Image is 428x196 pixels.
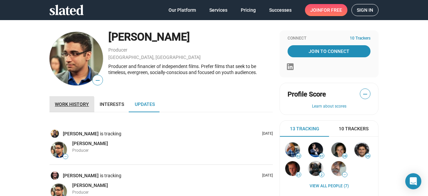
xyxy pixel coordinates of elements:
[319,173,324,177] span: 2
[339,126,368,132] span: 10 Trackers
[269,4,292,16] span: Successes
[321,4,342,16] span: for free
[331,142,346,157] img: Richard Kidd
[129,96,160,112] a: Updates
[351,4,379,16] a: Sign in
[63,131,100,137] a: [PERSON_NAME]
[108,63,273,76] div: Producer and financier of independent films. Prefer films that seek to be timeless, evergreen, so...
[350,36,370,41] span: 10 Trackers
[108,30,273,44] div: [PERSON_NAME]
[100,173,123,179] span: is tracking
[72,140,108,147] a: [PERSON_NAME]
[163,4,201,16] a: Our Platform
[94,96,129,112] a: Interests
[49,96,94,112] a: Work history
[357,4,373,16] span: Sign in
[288,104,370,109] button: Learn about scores
[72,148,89,153] span: Producer
[288,90,326,99] span: Profile Score
[55,102,89,107] span: Work history
[93,76,103,85] span: —
[108,47,127,53] a: Producer
[310,184,349,189] a: View all People (7)
[135,102,155,107] span: Updates
[305,4,347,16] a: Joinfor free
[72,190,89,195] span: Producer
[169,4,196,16] span: Our Platform
[285,142,300,157] img: Mark Ordesky
[331,161,346,176] img: Babu(t.r.) Subramaniam
[241,4,256,16] span: Pricing
[319,154,324,158] span: 41
[342,173,347,177] span: —
[365,154,370,158] span: 36
[235,4,261,16] a: Pricing
[51,130,59,138] img: Jonathan Murphy
[360,90,370,99] span: —
[308,142,323,157] img: Stephan Paternot
[354,142,369,157] img: Sriram Das
[51,172,59,180] img: Paul Schiffbauer
[204,4,233,16] a: Services
[290,126,319,132] span: 13 Tracking
[63,173,100,179] a: [PERSON_NAME]
[288,45,370,57] a: Join To Connect
[108,55,201,60] a: [GEOGRAPHIC_DATA], [GEOGRAPHIC_DATA]
[100,131,123,137] span: is tracking
[259,131,273,136] p: [DATE]
[264,4,297,16] a: Successes
[209,4,227,16] span: Services
[296,154,301,158] span: 42
[289,45,369,57] span: Join To Connect
[310,4,342,16] span: Join
[100,102,124,107] span: Interests
[288,36,370,41] div: Connect
[308,161,323,176] img: Rennie Sharp
[49,32,103,85] img: Prashanth Gopalan
[285,161,300,176] img: Duane Adler
[259,173,273,178] p: [DATE]
[405,173,421,189] div: Open Intercom Messenger
[342,154,347,158] span: 38
[51,142,67,158] img: Prashanth Gopalan
[72,182,108,189] a: [PERSON_NAME]
[296,173,301,177] span: 31
[63,155,68,158] span: —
